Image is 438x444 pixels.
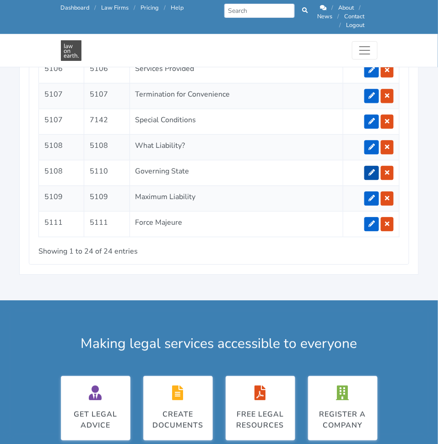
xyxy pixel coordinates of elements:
[339,4,354,12] a: About
[102,4,129,12] a: Law Firms
[130,57,343,83] td: Services Provided
[130,160,343,185] td: Governing State
[346,21,365,29] a: Logout
[141,4,159,12] a: Pricing
[39,83,84,108] td: 5107
[61,40,81,61] img: Law On Earth
[164,4,166,12] span: /
[39,211,84,237] td: 5111
[352,41,378,60] button: Toggle navigation
[84,57,130,83] td: 5106
[39,134,84,160] td: 5108
[84,134,130,160] td: 5108
[171,4,184,12] a: Help
[39,160,84,185] td: 5108
[130,108,343,134] td: Special Conditions
[318,12,333,21] a: News
[39,108,84,134] td: 5107
[308,376,378,440] a: Register a Company
[84,185,130,211] td: 5109
[39,57,84,83] td: 5106
[345,12,365,21] a: Contact
[70,409,121,431] div: Get Legal Advice
[224,4,295,18] input: Search
[340,21,341,29] span: /
[130,211,343,237] td: Force Majeure
[95,4,97,12] span: /
[84,83,130,108] td: 5107
[39,185,84,211] td: 5109
[130,83,343,108] td: Termination for Convenience
[130,185,343,211] td: Maximum Liability
[318,409,368,431] div: Register a Company
[359,4,361,12] span: /
[226,376,295,440] a: Free legal resources
[61,376,130,440] a: Get Legal Advice
[235,409,286,431] div: Free legal resources
[152,409,203,431] div: Create Documents
[84,211,130,237] td: 5111
[84,108,130,134] td: 7142
[332,4,334,12] span: /
[54,333,384,354] div: Making legal services accessible to everyone
[61,4,90,12] a: Dashboard
[143,376,213,440] a: Create Documents
[130,134,343,160] td: What Liability?
[84,160,130,185] td: 5110
[338,12,340,21] span: /
[134,4,136,12] span: /
[38,240,181,257] div: Showing 1 to 24 of 24 entries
